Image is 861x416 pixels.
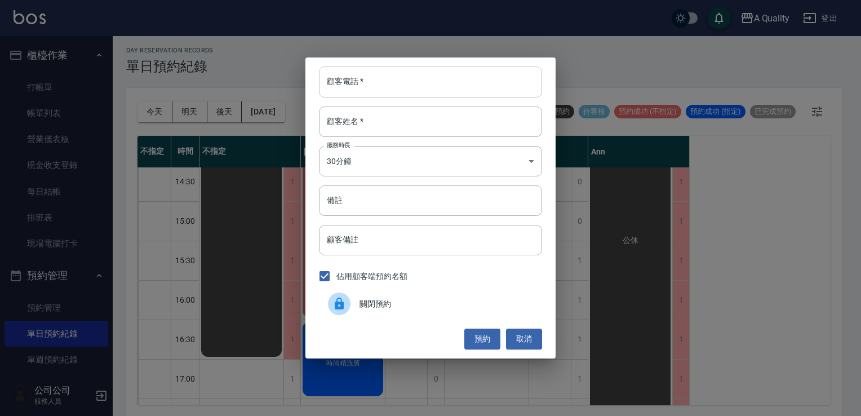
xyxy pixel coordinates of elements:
[319,146,542,176] div: 30分鐘
[336,271,407,282] span: 佔用顧客端預約名額
[327,141,350,149] label: 服務時長
[360,298,533,310] span: 關閉預約
[464,329,500,349] button: 預約
[506,329,542,349] button: 取消
[319,288,542,320] div: 關閉預約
